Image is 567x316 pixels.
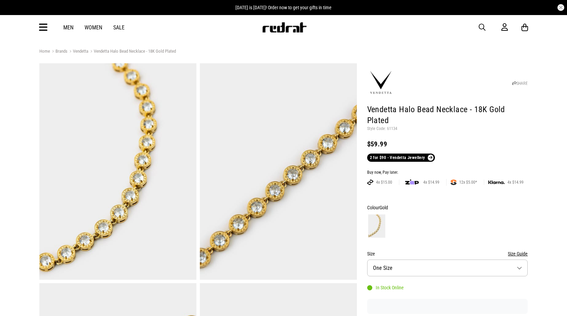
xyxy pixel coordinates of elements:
[367,69,395,96] img: Vendetta
[367,170,528,175] div: Buy now, Pay later.
[421,180,442,185] span: 4x $14.99
[85,24,102,31] a: Women
[39,63,196,280] img: Vendetta Halo Bead Necklace - 18k Gold Plated in Gold
[405,179,419,186] img: zip
[200,63,357,280] img: Vendetta Halo Bead Necklace - 18k Gold Plated in Gold
[512,81,528,86] a: SHARE
[456,180,480,185] span: 12x $5.00*
[367,180,373,185] img: AFTERPAY
[367,303,528,310] iframe: Customer reviews powered by Trustpilot
[451,180,456,185] img: SPLITPAY
[505,180,526,185] span: 4x $14.99
[379,205,388,210] span: Gold
[367,154,435,162] a: 2 for $90 - Vendetta Jewellery
[67,49,88,55] a: Vendetta
[88,49,176,55] a: Vendetta Halo Bead Necklace - 18K Gold Plated
[367,260,528,276] button: One Size
[367,126,528,132] p: Style Code: 61134
[39,49,50,54] a: Home
[508,250,528,258] button: Size Guide
[367,250,528,258] div: Size
[373,180,395,185] span: 4x $15.00
[113,24,125,31] a: Sale
[368,214,385,238] img: Gold
[63,24,74,31] a: Men
[373,265,392,271] span: One Size
[367,140,528,148] div: $59.99
[488,181,505,184] img: KLARNA
[367,203,528,212] div: Colour
[367,285,404,290] div: In Stock Online
[235,5,332,10] span: [DATE] is [DATE]! Order now to get your gifts in time
[262,22,307,32] img: Redrat logo
[367,104,528,126] h1: Vendetta Halo Bead Necklace - 18K Gold Plated
[50,49,67,55] a: Brands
